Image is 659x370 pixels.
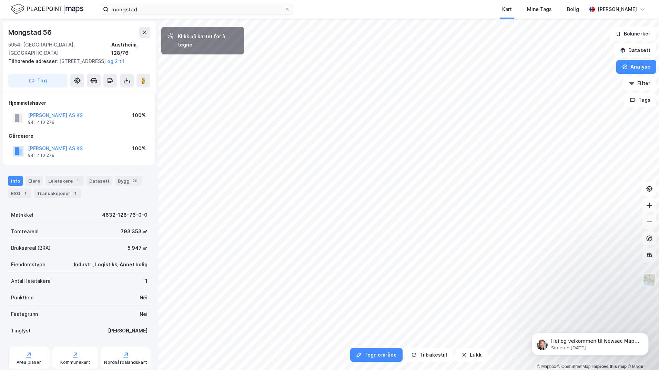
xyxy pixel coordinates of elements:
[350,348,403,362] button: Tegn område
[26,176,43,186] div: Eiere
[623,76,656,90] button: Filter
[115,176,142,186] div: Bygg
[145,277,148,285] div: 1
[87,176,112,186] div: Datasett
[72,190,79,197] div: 1
[9,99,150,107] div: Hjemmelshaver
[567,5,579,13] div: Bolig
[11,227,39,236] div: Tomteareal
[8,41,111,57] div: 5954, [GEOGRAPHIC_DATA], [GEOGRAPHIC_DATA]
[131,177,139,184] div: 20
[111,41,150,57] div: Austrheim, 128/76
[132,111,146,120] div: 100%
[8,188,31,198] div: ESG
[108,327,148,335] div: [PERSON_NAME]
[28,153,54,158] div: 941 410 278
[521,318,659,367] iframe: Intercom notifications message
[60,360,90,365] div: Kommunekart
[11,294,34,302] div: Punktleie
[616,60,656,74] button: Analyse
[132,144,146,153] div: 100%
[22,190,29,197] div: 1
[11,3,83,15] img: logo.f888ab2527a4732fd821a326f86c7f29.svg
[11,310,38,318] div: Festegrunn
[614,43,656,57] button: Datasett
[74,260,148,269] div: Industri, Logistikk, Annet bolig
[11,260,45,269] div: Eiendomstype
[104,360,147,365] div: Nordhårdalandskart
[11,327,31,335] div: Tinglyst
[34,188,81,198] div: Transaksjoner
[28,120,54,125] div: 941 410 278
[598,5,637,13] div: [PERSON_NAME]
[9,132,150,140] div: Gårdeiere
[102,211,148,219] div: 4632-128-76-0-0
[121,227,148,236] div: 793 353 ㎡
[592,364,627,369] a: Improve this map
[11,211,33,219] div: Matrikkel
[11,244,51,252] div: Bruksareal (BRA)
[8,176,23,186] div: Info
[178,32,239,49] div: Klikk på kartet for å tegne
[128,244,148,252] div: 5 947 ㎡
[624,93,656,107] button: Tags
[140,310,148,318] div: Nei
[17,360,41,365] div: Arealplaner
[405,348,453,362] button: Tilbakestill
[537,364,556,369] a: Mapbox
[502,5,512,13] div: Kart
[8,58,59,64] span: Tilhørende adresser:
[610,27,656,41] button: Bokmerker
[74,177,81,184] div: 1
[557,364,591,369] a: OpenStreetMap
[456,348,487,362] button: Lukk
[109,4,284,14] input: Søk på adresse, matrikkel, gårdeiere, leietakere eller personer
[527,5,552,13] div: Mine Tags
[8,27,53,38] div: Mongstad 56
[45,176,84,186] div: Leietakere
[8,74,68,88] button: Tag
[643,273,656,286] img: Z
[8,57,145,65] div: [STREET_ADDRESS]
[11,277,51,285] div: Antall leietakere
[140,294,148,302] div: Nei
